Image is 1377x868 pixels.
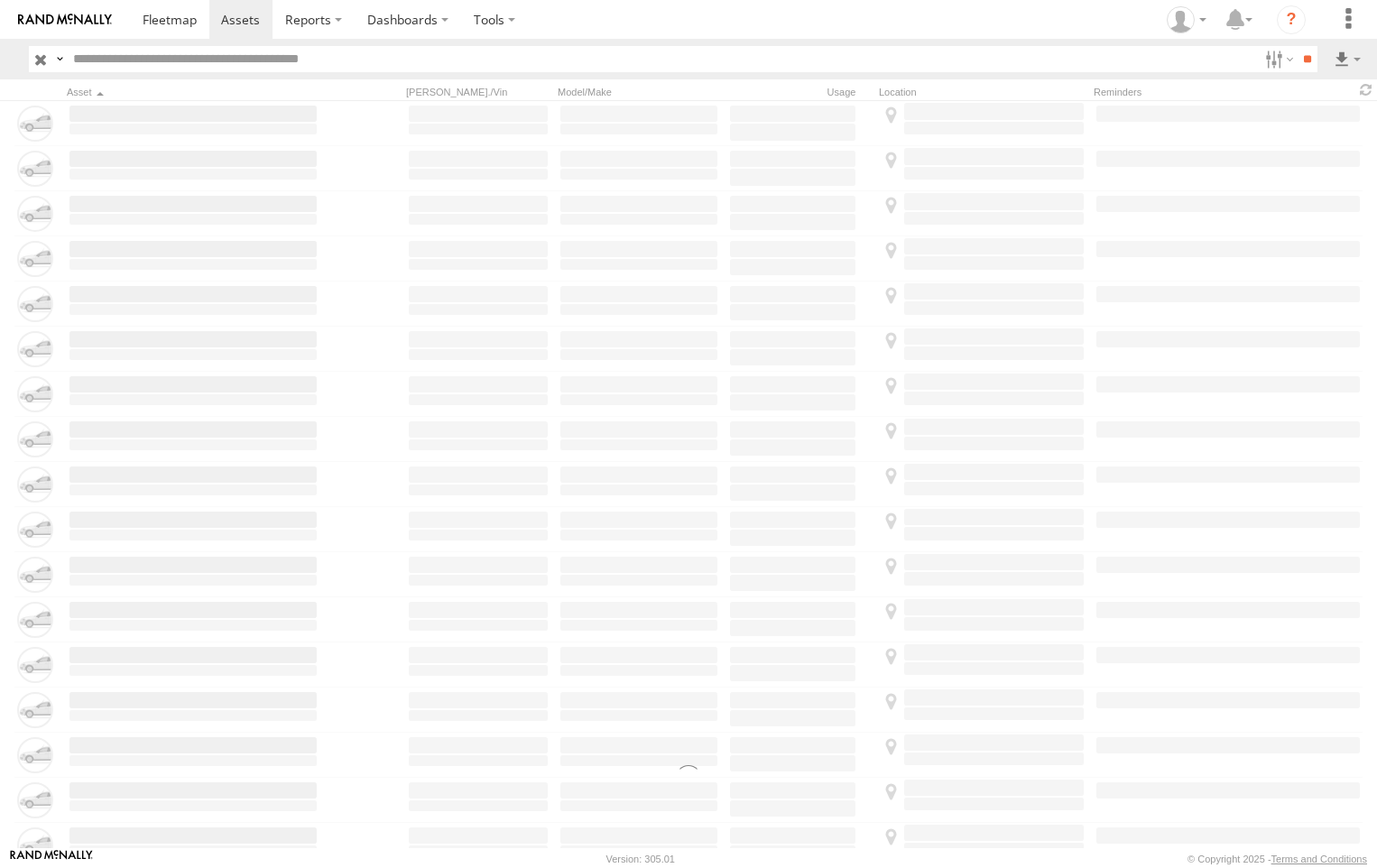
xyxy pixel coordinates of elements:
div: Location [879,86,1086,98]
div: [PERSON_NAME]./Vin [406,86,550,98]
span: Refresh [1355,81,1377,98]
a: Terms and Conditions [1271,854,1367,864]
div: Click to Sort [67,86,319,98]
img: rand-logo.svg [18,14,112,26]
label: Search Query [52,46,67,72]
div: Reminders [1094,86,1232,98]
label: Search Filter Options [1258,46,1297,72]
div: Model/Make [558,86,720,98]
div: © Copyright 2025 - [1188,854,1367,864]
label: Export results as... [1332,46,1363,72]
div: Usage [727,86,872,98]
i: ? [1277,5,1306,34]
a: Visit our Website [10,850,93,868]
div: Version: 305.01 [606,854,675,864]
div: Carlos Vazquez [1160,6,1213,33]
